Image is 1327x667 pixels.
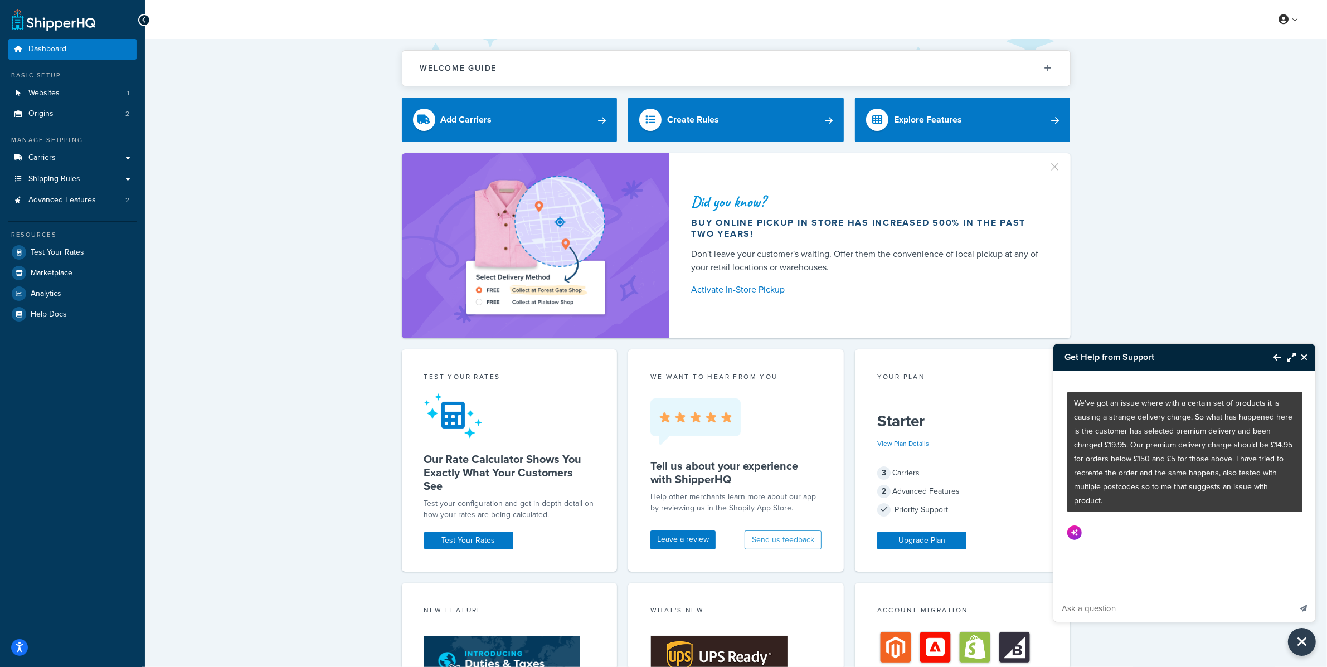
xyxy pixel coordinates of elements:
div: Create Rules [667,112,719,128]
span: Analytics [31,289,61,299]
h5: Our Rate Calculator Shows You Exactly What Your Customers See [424,452,595,493]
a: View Plan Details [877,439,929,449]
div: Explore Features [894,112,962,128]
span: Dashboard [28,45,66,54]
a: Analytics [8,284,137,304]
a: Add Carriers [402,98,618,142]
a: Carriers [8,148,137,168]
div: Buy online pickup in store has increased 500% in the past two years! [692,217,1044,240]
a: Marketplace [8,263,137,283]
div: Basic Setup [8,71,137,80]
p: We've got an issue where with a certain set of products it is causing a strange delivery charge. ... [1074,396,1296,508]
input: Ask a question [1053,595,1291,622]
li: Origins [8,104,137,124]
div: Carriers [877,465,1048,481]
a: Explore Features [855,98,1071,142]
a: Test Your Rates [8,242,137,262]
li: Advanced Features [8,190,137,211]
button: Close Resource Center [1296,350,1315,364]
div: Priority Support [877,502,1048,518]
a: Leave a review [650,530,716,549]
img: ad-shirt-map-b0359fc47e01cab431d101c4b569394f6a03f54285957d908178d52f29eb9668.png [435,170,636,322]
a: Create Rules [628,98,844,142]
div: Don't leave your customer's waiting. Offer them the convenience of local pickup at any of your re... [692,247,1044,274]
div: Resources [8,230,137,240]
a: Test Your Rates [424,532,513,549]
div: Test your configuration and get in-depth detail on how your rates are being calculated. [424,498,595,520]
span: Marketplace [31,269,72,278]
div: Manage Shipping [8,135,137,145]
a: Origins2 [8,104,137,124]
span: 1 [127,89,129,98]
a: Websites1 [8,83,137,104]
button: Welcome Guide [402,51,1070,86]
span: 3 [877,466,891,480]
h3: Get Help from Support [1053,344,1262,371]
span: Test Your Rates [31,248,84,257]
button: Maximize Resource Center [1281,344,1296,370]
div: New Feature [424,605,595,618]
span: 2 [125,196,129,205]
span: Shipping Rules [28,174,80,184]
a: Help Docs [8,304,137,324]
p: Help other merchants learn more about our app by reviewing us in the Shopify App Store. [650,491,822,514]
div: Advanced Features [877,484,1048,499]
span: 2 [125,109,129,119]
button: Close Resource Center [1288,628,1316,656]
h5: Tell us about your experience with ShipperHQ [650,459,822,486]
div: What's New [650,605,822,618]
span: Websites [28,89,60,98]
a: Advanced Features2 [8,190,137,211]
p: we want to hear from you [650,372,822,382]
a: Upgrade Plan [877,532,966,549]
button: Send message [1292,595,1315,622]
span: Carriers [28,153,56,163]
a: Dashboard [8,39,137,60]
img: Bot Avatar [1067,525,1082,540]
span: 2 [877,485,891,498]
div: Account Migration [877,605,1048,618]
div: Add Carriers [441,112,492,128]
h2: Welcome Guide [420,64,497,72]
div: Your Plan [877,372,1048,384]
span: Advanced Features [28,196,96,205]
span: Origins [28,109,54,119]
button: Back to Resource Center [1262,344,1281,370]
button: Send us feedback [745,530,822,549]
span: Help Docs [31,310,67,319]
li: Websites [8,83,137,104]
div: Did you know? [692,194,1044,210]
a: Shipping Rules [8,169,137,189]
div: Test your rates [424,372,595,384]
h5: Starter [877,412,1048,430]
a: Activate In-Store Pickup [692,282,1044,298]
